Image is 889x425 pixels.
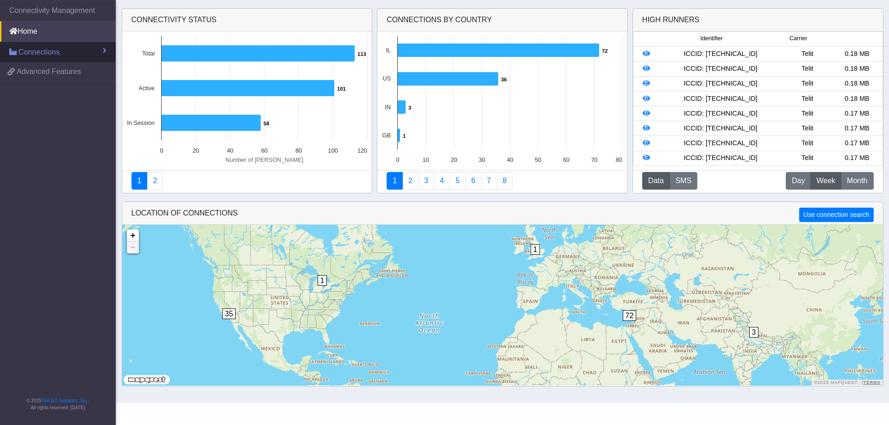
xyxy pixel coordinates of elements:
[138,85,155,92] text: Active
[19,47,60,58] span: Connections
[122,9,372,31] div: Connectivity status
[535,156,541,163] text: 50
[226,147,233,154] text: 40
[563,156,570,163] text: 60
[670,172,698,190] button: SMS
[832,123,882,134] div: 0.17 MB
[832,153,882,163] div: 0.17 MB
[658,123,783,134] div: ICCID: [TECHNICAL_ID]
[783,109,832,119] div: Telit
[786,172,811,190] button: Day
[385,104,391,111] text: IN
[225,156,303,163] text: Number of [PERSON_NAME]
[832,79,882,89] div: 0.18 MB
[318,275,327,286] span: 1
[127,119,155,126] text: In Session
[701,34,723,43] span: Identifier
[160,147,163,154] text: 0
[377,9,627,31] div: Connections By Country
[481,172,497,190] a: Zero Session
[623,310,637,321] span: 72
[832,94,882,104] div: 0.18 MB
[783,49,832,59] div: Telit
[799,208,873,222] button: Use connection search
[423,156,429,163] text: 10
[318,275,327,303] div: 1
[142,50,154,57] text: Total
[387,172,618,190] nav: Summary paging
[591,156,597,163] text: 70
[642,172,670,190] button: Data
[403,133,406,139] text: 1
[263,121,269,126] text: 58
[402,172,419,190] a: Carrier
[465,172,482,190] a: 14 Days Trend
[127,229,139,241] a: Zoom in
[337,86,346,92] text: 101
[602,48,607,54] text: 72
[328,147,338,154] text: 100
[434,172,450,190] a: Connections By Carrier
[616,156,622,163] text: 80
[531,244,540,255] span: 1
[501,77,507,82] text: 36
[658,64,783,74] div: ICCID: [TECHNICAL_ID]
[783,64,832,74] div: Telit
[507,156,513,163] text: 40
[832,138,882,148] div: 0.17 MB
[497,172,513,190] a: Not Connected for 30 days
[386,47,391,54] text: IL
[642,14,700,25] div: High Runners
[17,66,81,77] span: Advanced Features
[450,172,466,190] a: Usage by Carrier
[42,398,88,403] a: Telit IoT Solutions, Inc.
[451,156,457,163] text: 20
[749,327,759,338] span: 3
[192,147,199,154] text: 20
[783,123,832,134] div: Telit
[658,79,783,89] div: ICCID: [TECHNICAL_ID]
[387,172,403,190] a: Connections By Country
[783,79,832,89] div: Telit
[382,75,391,82] text: US
[832,109,882,119] div: 0.17 MB
[841,172,873,190] button: Month
[792,175,805,186] span: Day
[418,172,434,190] a: Usage per Country
[222,308,236,319] span: 35
[658,109,783,119] div: ICCID: [TECHNICAL_ID]
[479,156,485,163] text: 30
[261,147,267,154] text: 60
[382,132,391,139] text: GB
[131,172,363,190] nav: Summary paging
[789,34,807,43] span: Carrier
[816,175,835,186] span: Week
[864,380,881,385] a: Terms
[122,202,883,225] div: LOCATION OF CONNECTIONS
[396,156,400,163] text: 0
[847,175,867,186] span: Month
[832,49,882,59] div: 0.18 MB
[783,153,832,163] div: Telit
[658,138,783,148] div: ICCID: [TECHNICAL_ID]
[295,147,301,154] text: 80
[408,105,411,111] text: 3
[783,94,832,104] div: Telit
[357,51,366,57] text: 113
[147,172,163,190] a: Deployment status
[812,380,883,386] div: ©2025 MapQuest, |
[658,94,783,104] div: ICCID: [TECHNICAL_ID]
[127,241,139,253] a: Zoom out
[531,244,540,272] div: 1
[783,138,832,148] div: Telit
[658,153,783,163] div: ICCID: [TECHNICAL_ID]
[357,147,367,154] text: 120
[810,172,841,190] button: Week
[658,49,783,59] div: ICCID: [TECHNICAL_ID]
[131,172,148,190] a: Connectivity status
[832,64,882,74] div: 0.18 MB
